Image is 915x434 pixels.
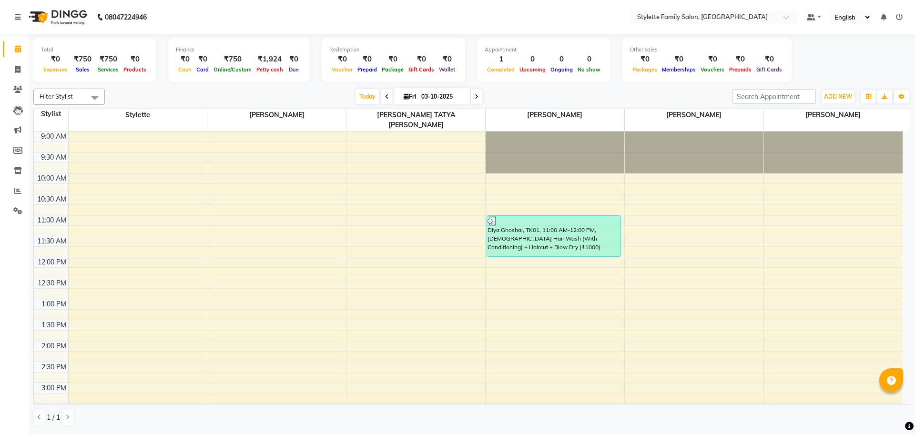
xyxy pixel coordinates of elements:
div: Diya Ghoshal, TK01, 11:00 AM-12:00 PM, [DEMOGRAPHIC_DATA] Hair Wash (With Conditioning) + Haircut... [487,216,620,256]
span: Gift Cards [406,66,437,73]
div: 1 [485,54,517,65]
div: ₹0 [176,54,194,65]
div: ₹0 [754,54,784,65]
span: Ongoing [548,66,575,73]
b: 08047224946 [105,4,147,30]
div: 0 [548,54,575,65]
div: 11:30 AM [35,236,68,246]
div: Total [41,46,149,54]
div: 1:00 PM [40,299,68,309]
div: 0 [575,54,603,65]
img: logo [24,4,90,30]
span: No show [575,66,603,73]
span: [PERSON_NAME] [207,109,346,121]
button: ADD NEW [822,90,854,103]
span: Cash [176,66,194,73]
span: Sales [73,66,92,73]
span: Packages [630,66,660,73]
input: 2025-10-03 [418,90,466,104]
span: Voucher [329,66,355,73]
span: Petty cash [254,66,285,73]
div: 2:30 PM [40,362,68,372]
span: Upcoming [517,66,548,73]
iframe: chat widget [875,396,905,424]
div: ₹750 [95,54,121,65]
span: Gift Cards [754,66,784,73]
div: ₹0 [379,54,406,65]
div: 10:30 AM [35,194,68,204]
div: 2:00 PM [40,341,68,351]
div: Appointment [485,46,603,54]
div: ₹0 [329,54,355,65]
span: Services [95,66,121,73]
span: Stylette [69,109,207,121]
div: ₹0 [406,54,437,65]
div: ₹0 [727,54,754,65]
div: ₹0 [41,54,70,65]
span: Prepaids [727,66,754,73]
input: Search Appointment [732,89,816,104]
span: [PERSON_NAME] TATYA [PERSON_NAME] [346,109,485,131]
span: [PERSON_NAME] [486,109,624,121]
span: Vouchers [698,66,727,73]
span: Fri [401,93,418,100]
span: Completed [485,66,517,73]
div: 1:30 PM [40,320,68,330]
div: 3:30 PM [40,404,68,414]
span: Wallet [437,66,457,73]
div: ₹1,924 [254,54,285,65]
div: ₹0 [355,54,379,65]
span: ADD NEW [824,93,852,100]
span: Expenses [41,66,70,73]
span: [PERSON_NAME] [764,109,903,121]
div: 3:00 PM [40,383,68,393]
span: Filter Stylist [40,92,73,100]
div: ₹0 [660,54,698,65]
div: ₹0 [630,54,660,65]
div: ₹0 [437,54,457,65]
span: Today [356,89,379,104]
div: 12:30 PM [36,278,68,288]
div: Other sales [630,46,784,54]
div: Redemption [329,46,457,54]
div: ₹0 [121,54,149,65]
div: 0 [517,54,548,65]
span: Memberships [660,66,698,73]
span: Due [286,66,301,73]
span: Prepaid [355,66,379,73]
div: ₹750 [211,54,254,65]
div: 9:30 AM [39,152,68,162]
div: ₹750 [70,54,95,65]
span: Card [194,66,211,73]
div: Stylist [34,109,68,119]
div: 12:00 PM [36,257,68,267]
span: Products [121,66,149,73]
div: 9:00 AM [39,131,68,141]
span: [PERSON_NAME] [625,109,763,121]
div: ₹0 [285,54,302,65]
div: ₹0 [194,54,211,65]
div: 10:00 AM [35,173,68,183]
div: Finance [176,46,302,54]
div: ₹0 [698,54,727,65]
span: Online/Custom [211,66,254,73]
span: Package [379,66,406,73]
div: 11:00 AM [35,215,68,225]
span: 1 / 1 [47,413,60,423]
